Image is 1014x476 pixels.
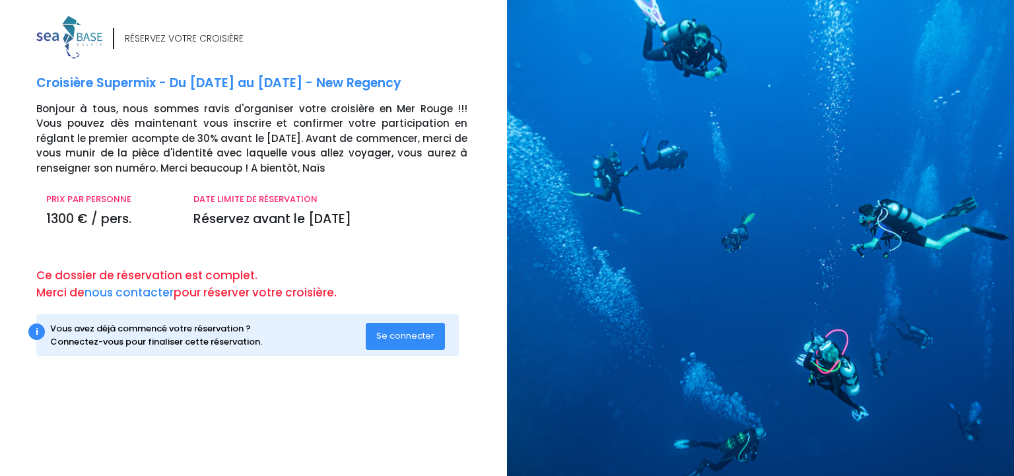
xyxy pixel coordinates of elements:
p: PRIX PAR PERSONNE [46,193,174,206]
img: logo_color1.png [36,16,102,59]
p: Réservez avant le [DATE] [193,210,467,229]
div: Vous avez déjà commencé votre réservation ? Connectez-vous pour finaliser cette réservation. [50,322,366,348]
button: Se connecter [366,323,445,349]
p: Bonjour à tous, nous sommes ravis d'organiser votre croisière en Mer Rouge !!! Vous pouvez dès ma... [36,102,497,176]
p: Ce dossier de réservation est complet. Merci de pour réserver votre croisière. [36,267,497,301]
p: 1300 € / pers. [46,210,174,229]
a: nous contacter [84,285,174,300]
a: Se connecter [366,330,445,341]
div: RÉSERVEZ VOTRE CROISIÈRE [125,32,244,46]
p: DATE LIMITE DE RÉSERVATION [193,193,467,206]
span: Se connecter [376,329,434,342]
p: Croisière Supermix - Du [DATE] au [DATE] - New Regency [36,74,497,93]
div: i [28,323,45,340]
